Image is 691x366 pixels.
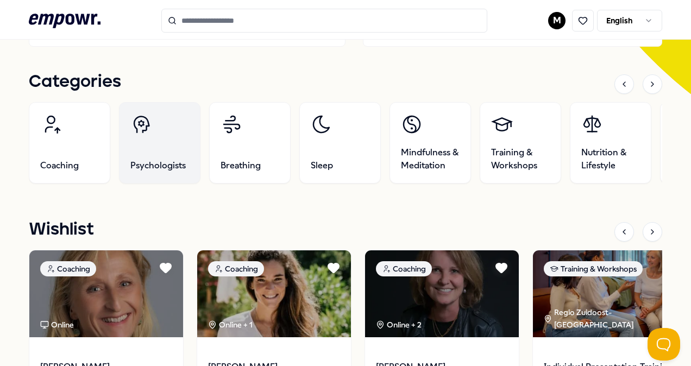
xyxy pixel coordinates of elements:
[401,146,460,172] span: Mindfulness & Meditation
[161,9,487,33] input: Search for products, categories or subcategories
[40,261,96,276] div: Coaching
[299,102,381,184] a: Sleep
[29,68,121,96] h1: Categories
[544,306,687,331] div: Regio Zuidoost-[GEOGRAPHIC_DATA]
[119,102,200,184] a: Psychologists
[480,102,561,184] a: Training & Workshops
[29,102,110,184] a: Coaching
[581,146,640,172] span: Nutrition & Lifestyle
[648,328,680,361] iframe: Help Scout Beacon - Open
[130,159,186,172] span: Psychologists
[29,216,94,243] h1: Wishlist
[40,159,79,172] span: Coaching
[221,159,261,172] span: Breathing
[29,250,183,337] img: package image
[491,146,550,172] span: Training & Workshops
[570,102,651,184] a: Nutrition & Lifestyle
[548,12,566,29] button: M
[376,319,422,331] div: Online + 2
[376,261,432,276] div: Coaching
[544,261,643,276] div: Training & Workshops
[311,159,333,172] span: Sleep
[209,102,291,184] a: Breathing
[197,250,351,337] img: package image
[208,319,253,331] div: Online + 1
[533,250,687,337] img: package image
[40,319,74,331] div: Online
[208,261,264,276] div: Coaching
[365,250,519,337] img: package image
[390,102,471,184] a: Mindfulness & Meditation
